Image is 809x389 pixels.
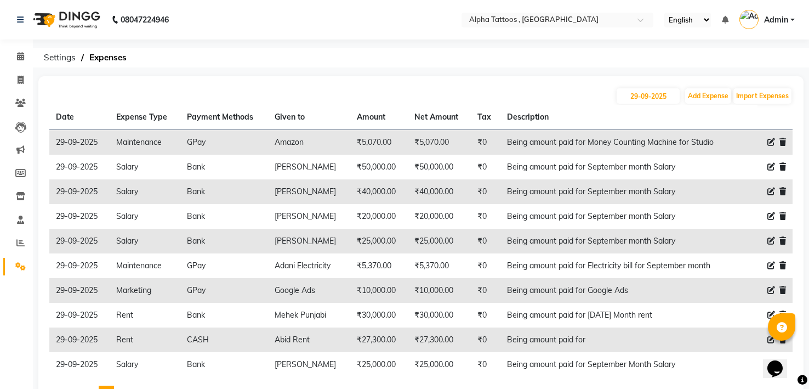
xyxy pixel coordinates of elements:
td: ₹25,000.00 [350,352,408,377]
td: ₹30,000.00 [350,303,408,328]
td: 29-09-2025 [49,179,110,204]
td: Bank [180,155,268,179]
td: Marketing [110,278,180,303]
td: ₹5,370.00 [350,253,408,278]
td: Maintenance [110,130,180,155]
td: Being amount paid for [DATE] Month rent [500,303,743,328]
td: Maintenance [110,253,180,278]
td: [PERSON_NAME] [268,229,350,253]
td: Salary [110,352,180,377]
td: Being amount paid for September Month Salary [500,352,743,377]
td: ₹0 [471,179,500,204]
td: Being amount paid for September month Salary [500,155,743,179]
img: Admin [739,10,759,29]
td: ₹50,000.00 [408,155,471,179]
td: ₹0 [471,155,500,179]
td: ₹0 [471,130,500,155]
th: Description [500,105,743,130]
td: ₹20,000.00 [408,204,471,229]
td: 29-09-2025 [49,253,110,278]
td: 29-09-2025 [49,278,110,303]
td: ₹0 [471,253,500,278]
th: Expense Type [110,105,180,130]
td: Salary [110,155,180,179]
td: 29-09-2025 [49,303,110,328]
td: ₹5,370.00 [408,253,471,278]
td: ₹5,070.00 [350,130,408,155]
td: ₹30,000.00 [408,303,471,328]
td: ₹50,000.00 [350,155,408,179]
td: 29-09-2025 [49,229,110,253]
td: Amazon [268,130,350,155]
td: Abid Rent [268,328,350,352]
input: PLACEHOLDER.DATE [617,88,680,104]
td: ₹40,000.00 [350,179,408,204]
th: Given to [268,105,350,130]
th: Tax [471,105,500,130]
th: Payment Methods [180,105,268,130]
td: [PERSON_NAME] [268,204,350,229]
td: Being amount paid for [500,328,743,352]
td: Being amount paid for Google Ads [500,278,743,303]
th: Date [49,105,110,130]
td: Bank [180,303,268,328]
td: Salary [110,179,180,204]
td: ₹10,000.00 [350,278,408,303]
td: ₹0 [471,278,500,303]
td: CASH [180,328,268,352]
td: ₹5,070.00 [408,130,471,155]
th: Amount [350,105,408,130]
td: 29-09-2025 [49,204,110,229]
td: Being amount paid for September month Salary [500,229,743,253]
td: 29-09-2025 [49,130,110,155]
td: Being amount paid for September month Salary [500,179,743,204]
td: Rent [110,303,180,328]
button: Import Expenses [733,88,791,104]
td: ₹27,300.00 [408,328,471,352]
td: GPay [180,130,268,155]
td: ₹0 [471,352,500,377]
td: Salary [110,204,180,229]
td: Google Ads [268,278,350,303]
td: ₹40,000.00 [408,179,471,204]
td: ₹27,300.00 [350,328,408,352]
td: ₹25,000.00 [408,229,471,253]
span: Expenses [84,48,132,67]
td: ₹0 [471,328,500,352]
td: ₹10,000.00 [408,278,471,303]
td: GPay [180,278,268,303]
td: GPay [180,253,268,278]
td: 29-09-2025 [49,328,110,352]
td: Bank [180,179,268,204]
th: Net Amount [408,105,471,130]
td: ₹20,000.00 [350,204,408,229]
td: ₹0 [471,204,500,229]
td: Being amount paid for September month Salary [500,204,743,229]
td: Mehek Punjabi [268,303,350,328]
td: Bank [180,229,268,253]
td: [PERSON_NAME] [268,179,350,204]
td: Bank [180,204,268,229]
td: [PERSON_NAME] [268,352,350,377]
td: Bank [180,352,268,377]
button: Add Expense [685,88,731,104]
img: logo [28,4,103,35]
td: 29-09-2025 [49,352,110,377]
span: Settings [38,48,81,67]
td: ₹25,000.00 [350,229,408,253]
span: Admin [764,14,788,26]
iframe: chat widget [763,345,798,378]
td: Being amount paid for Electricity bill for September month [500,253,743,278]
td: Being amount paid for Money Counting Machine for Studio [500,130,743,155]
td: Rent [110,328,180,352]
td: Salary [110,229,180,253]
td: [PERSON_NAME] [268,155,350,179]
td: Adani Electricity [268,253,350,278]
td: ₹25,000.00 [408,352,471,377]
b: 08047224946 [121,4,169,35]
td: 29-09-2025 [49,155,110,179]
td: ₹0 [471,229,500,253]
td: ₹0 [471,303,500,328]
